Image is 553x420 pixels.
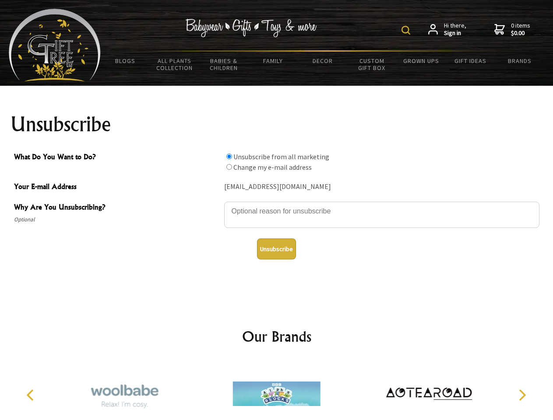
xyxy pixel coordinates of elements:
span: What Do You Want to Do? [14,151,220,164]
h1: Unsubscribe [11,114,543,135]
strong: Sign in [444,29,466,37]
input: What Do You Want to Do? [226,164,232,170]
img: Babyware - Gifts - Toys and more... [9,9,101,81]
a: All Plants Collection [150,52,200,77]
a: Grown Ups [396,52,446,70]
strong: $0.00 [511,29,530,37]
span: Why Are You Unsubscribing? [14,202,220,214]
a: Hi there,Sign in [428,22,466,37]
a: 0 items$0.00 [494,22,530,37]
a: Brands [495,52,545,70]
button: Next [512,385,532,405]
textarea: Why Are You Unsubscribing? [224,202,539,228]
button: Unsubscribe [257,238,296,259]
a: Family [249,52,298,70]
a: Custom Gift Box [347,52,397,77]
h2: Our Brands [18,326,536,347]
span: Hi there, [444,22,466,37]
button: Previous [22,385,41,405]
span: Your E-mail Address [14,181,220,194]
img: product search [402,26,410,35]
a: Babies & Children [199,52,249,77]
a: Decor [298,52,347,70]
span: 0 items [511,21,530,37]
label: Change my e-mail address [233,163,312,171]
input: What Do You Want to Do? [226,154,232,159]
a: Gift Ideas [446,52,495,70]
div: [EMAIL_ADDRESS][DOMAIN_NAME] [224,180,539,194]
label: Unsubscribe from all marketing [233,152,329,161]
span: Optional [14,214,220,225]
a: BLOGS [101,52,150,70]
img: Babywear - Gifts - Toys & more [186,19,317,37]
